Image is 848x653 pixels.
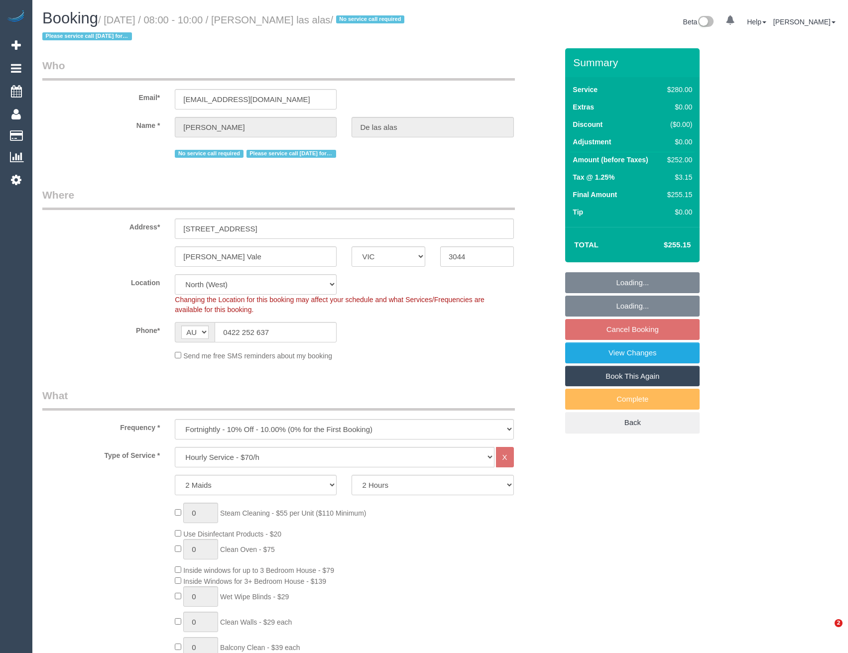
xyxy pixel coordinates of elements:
[220,618,292,626] span: Clean Walls - $29 each
[336,15,404,23] span: No service call required
[663,137,692,147] div: $0.00
[35,89,167,103] label: Email*
[573,102,594,112] label: Extras
[175,150,243,158] span: No service call required
[683,18,714,26] a: Beta
[663,119,692,129] div: ($0.00)
[6,10,26,24] img: Automaid Logo
[220,593,289,601] span: Wet Wipe Blinds - $29
[573,85,598,95] label: Service
[35,447,167,460] label: Type of Service *
[663,155,692,165] div: $252.00
[183,566,334,574] span: Inside windows for up to 3 Bedroom House - $79
[175,246,337,267] input: Suburb*
[42,388,515,411] legend: What
[663,207,692,217] div: $0.00
[747,18,766,26] a: Help
[573,155,648,165] label: Amount (before Taxes)
[35,419,167,433] label: Frequency *
[663,190,692,200] div: $255.15
[773,18,836,26] a: [PERSON_NAME]
[42,188,515,210] legend: Where
[573,137,611,147] label: Adjustment
[573,172,614,182] label: Tax @ 1.25%
[175,296,485,314] span: Changing the Location for this booking may affect your schedule and what Services/Frequencies are...
[220,545,275,553] span: Clean Oven - $75
[35,218,167,232] label: Address*
[175,117,337,137] input: First Name*
[565,342,700,363] a: View Changes
[35,117,167,130] label: Name *
[697,16,714,29] img: New interface
[573,119,603,129] label: Discount
[814,619,838,643] iframe: Intercom live chat
[835,619,843,627] span: 2
[175,89,337,109] input: Email*
[35,274,167,288] label: Location
[440,246,514,267] input: Post Code*
[42,32,132,40] span: Please service call [DATE] for service charge [DATE]
[42,58,515,81] legend: Who
[35,322,167,335] label: Phone*
[246,150,336,158] span: Please service call [DATE] for service charge [DATE]
[565,412,700,433] a: Back
[220,644,300,652] span: Balcony Clean - $39 each
[220,509,366,517] span: Steam Cleaning - $55 per Unit ($110 Minimum)
[42,14,407,42] small: / [DATE] / 08:00 - 10:00 / [PERSON_NAME] las alas
[663,102,692,112] div: $0.00
[573,207,583,217] label: Tip
[573,57,695,68] h3: Summary
[573,190,617,200] label: Final Amount
[183,577,326,585] span: Inside Windows for 3+ Bedroom House - $139
[183,530,281,538] span: Use Disinfectant Products - $20
[352,117,513,137] input: Last Name*
[565,366,700,387] a: Book This Again
[183,352,332,360] span: Send me free SMS reminders about my booking
[215,322,337,342] input: Phone*
[574,240,599,249] strong: Total
[663,85,692,95] div: $280.00
[634,241,691,249] h4: $255.15
[663,172,692,182] div: $3.15
[42,9,98,27] span: Booking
